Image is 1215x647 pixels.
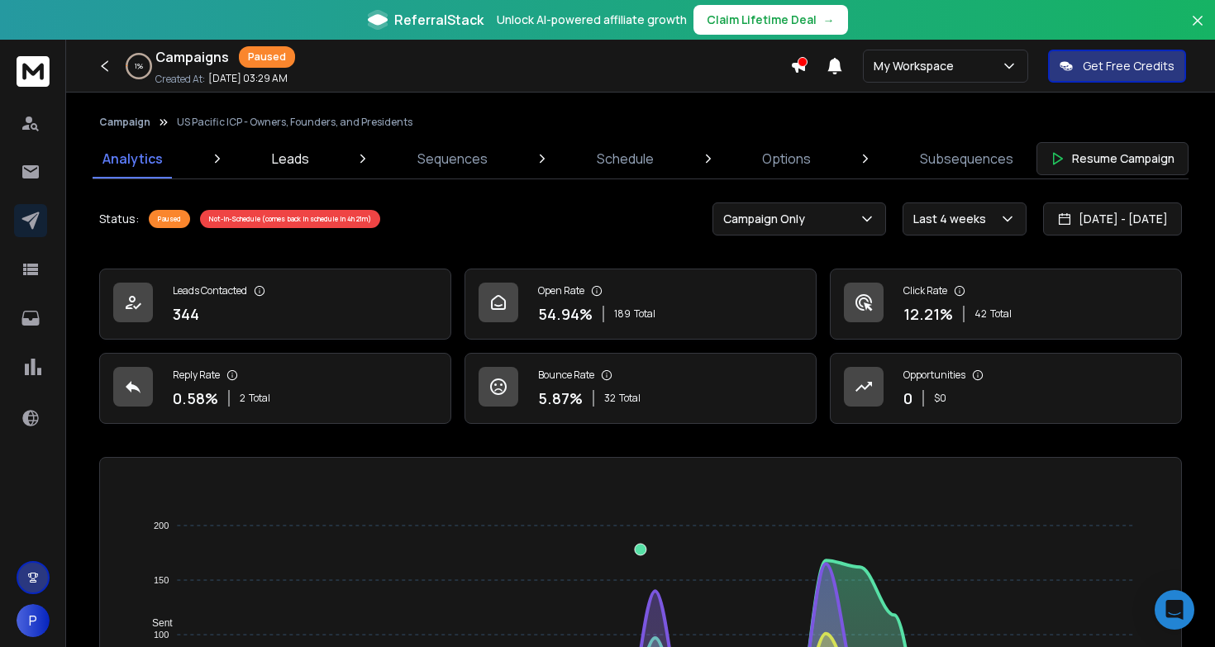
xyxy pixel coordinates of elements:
[1083,58,1174,74] p: Get Free Credits
[903,369,965,382] p: Opportunities
[752,139,821,178] a: Options
[465,353,817,424] a: Bounce Rate5.87%32Total
[155,47,229,67] h1: Campaigns
[1187,10,1208,50] button: Close banner
[417,149,488,169] p: Sequences
[1043,202,1182,235] button: [DATE] - [DATE]
[538,302,593,326] p: 54.94 %
[990,307,1012,321] span: Total
[135,61,143,71] p: 1 %
[272,149,309,169] p: Leads
[874,58,960,74] p: My Workspace
[394,10,484,30] span: ReferralStack
[538,369,594,382] p: Bounce Rate
[262,139,319,178] a: Leads
[538,387,583,410] p: 5.87 %
[913,211,993,227] p: Last 4 weeks
[823,12,835,28] span: →
[830,353,1182,424] a: Opportunities0$0
[249,392,270,405] span: Total
[604,392,616,405] span: 32
[614,307,631,321] span: 189
[99,269,451,340] a: Leads Contacted344
[903,284,947,297] p: Click Rate
[497,12,687,28] p: Unlock AI-powered affiliate growth
[173,387,218,410] p: 0.58 %
[597,149,654,169] p: Schedule
[619,392,641,405] span: Total
[634,307,655,321] span: Total
[1036,142,1189,175] button: Resume Campaign
[173,369,220,382] p: Reply Rate
[208,72,288,85] p: [DATE] 03:29 AM
[465,269,817,340] a: Open Rate54.94%189Total
[830,269,1182,340] a: Click Rate12.21%42Total
[173,302,199,326] p: 344
[102,149,163,169] p: Analytics
[93,139,173,178] a: Analytics
[1048,50,1186,83] button: Get Free Credits
[239,46,295,68] div: Paused
[17,604,50,637] button: P
[154,521,169,530] tspan: 200
[974,307,987,321] span: 42
[762,149,811,169] p: Options
[140,617,173,629] span: Sent
[200,210,380,228] div: Not-In-Schedule (comes back in schedule in 4h 21m)
[177,116,412,129] p: US Pacific ICP - Owners, Founders, and Presidents
[934,392,946,405] p: $ 0
[910,139,1023,178] a: Subsequences
[903,387,912,410] p: 0
[155,73,205,86] p: Created At:
[173,284,247,297] p: Leads Contacted
[407,139,498,178] a: Sequences
[693,5,848,35] button: Claim Lifetime Deal→
[903,302,953,326] p: 12.21 %
[1155,590,1194,630] div: Open Intercom Messenger
[99,211,139,227] p: Status:
[99,116,150,129] button: Campaign
[154,630,169,640] tspan: 100
[587,139,664,178] a: Schedule
[149,210,190,228] div: Paused
[723,211,812,227] p: Campaign Only
[538,284,584,297] p: Open Rate
[920,149,1013,169] p: Subsequences
[240,392,245,405] span: 2
[99,353,451,424] a: Reply Rate0.58%2Total
[154,575,169,585] tspan: 150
